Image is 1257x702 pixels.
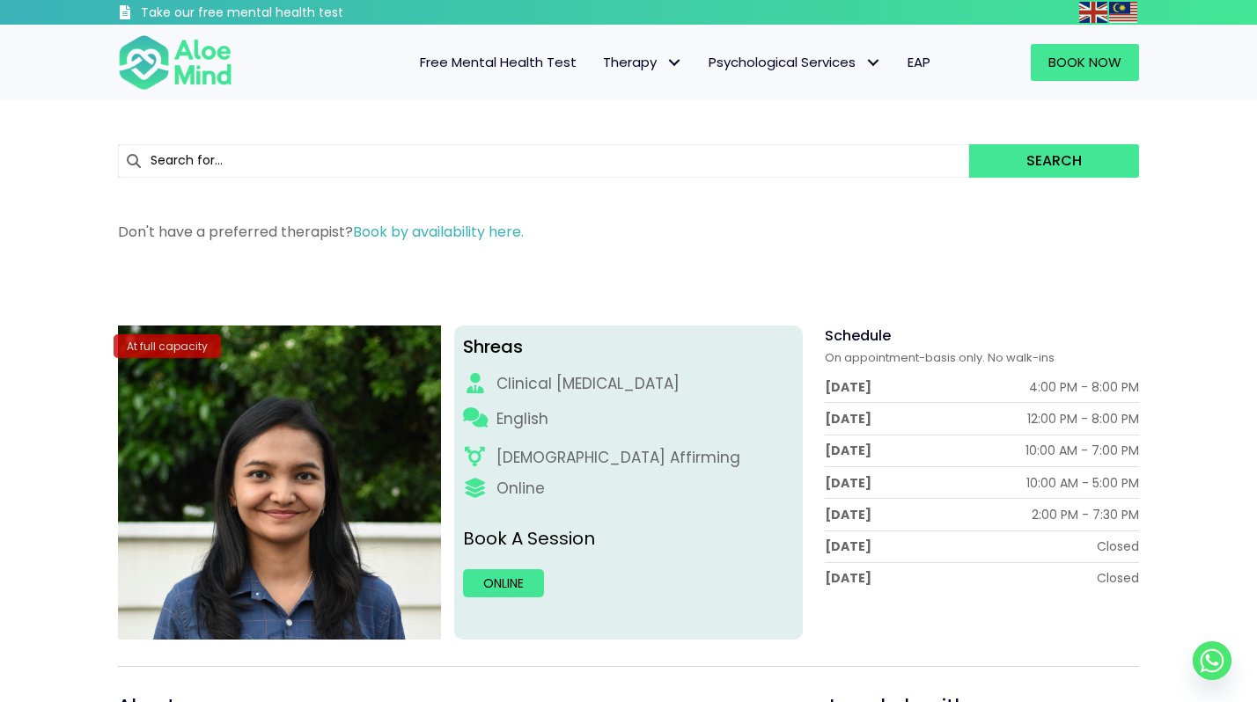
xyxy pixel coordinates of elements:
p: Don't have a preferred therapist? [118,222,1139,242]
a: Take our free mental health test [118,4,437,25]
div: [DEMOGRAPHIC_DATA] Affirming [496,447,740,469]
img: en [1079,2,1107,23]
div: [DATE] [825,378,871,396]
span: Schedule [825,325,891,346]
a: EAP [894,44,944,81]
span: Therapy: submenu [661,50,687,76]
span: EAP [908,53,930,71]
a: Online [463,569,544,597]
a: Book by availability here. [353,222,524,242]
div: 10:00 AM - 5:00 PM [1026,474,1139,492]
div: 4:00 PM - 8:00 PM [1029,378,1139,396]
button: Search [969,144,1139,178]
p: Book A Session [463,526,795,552]
div: [DATE] [825,569,871,587]
a: TherapyTherapy: submenu [590,44,695,81]
a: Malay [1109,2,1139,22]
div: Shreas [463,334,795,360]
h3: Take our free mental health test [141,4,437,22]
a: Psychological ServicesPsychological Services: submenu [695,44,894,81]
a: Free Mental Health Test [407,44,590,81]
div: Online [496,478,545,500]
div: Closed [1097,569,1139,587]
input: Search for... [118,144,969,178]
div: [DATE] [825,442,871,459]
a: Book Now [1031,44,1139,81]
div: 12:00 PM - 8:00 PM [1027,410,1139,428]
div: Closed [1097,537,1139,555]
div: 10:00 AM - 7:00 PM [1025,442,1139,459]
p: English [496,408,548,430]
div: [DATE] [825,410,871,428]
span: Psychological Services: submenu [860,50,886,76]
div: [DATE] [825,506,871,523]
div: [DATE] [825,474,871,492]
span: Book Now [1048,53,1121,71]
span: Free Mental Health Test [420,53,577,71]
img: Shreas clinical psychologist [118,325,441,640]
a: English [1079,2,1109,22]
div: Clinical [MEDICAL_DATA] [496,373,680,395]
nav: Menu [255,44,944,81]
a: Whatsapp [1193,641,1231,680]
span: Psychological Services [709,53,881,71]
span: Therapy [603,53,682,71]
img: Aloe mind Logo [118,33,232,91]
img: ms [1109,2,1137,23]
div: [DATE] [825,537,871,555]
span: On appointment-basis only. No walk-ins [825,349,1055,366]
div: 2:00 PM - 7:30 PM [1032,506,1139,523]
div: At full capacity [114,334,221,358]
